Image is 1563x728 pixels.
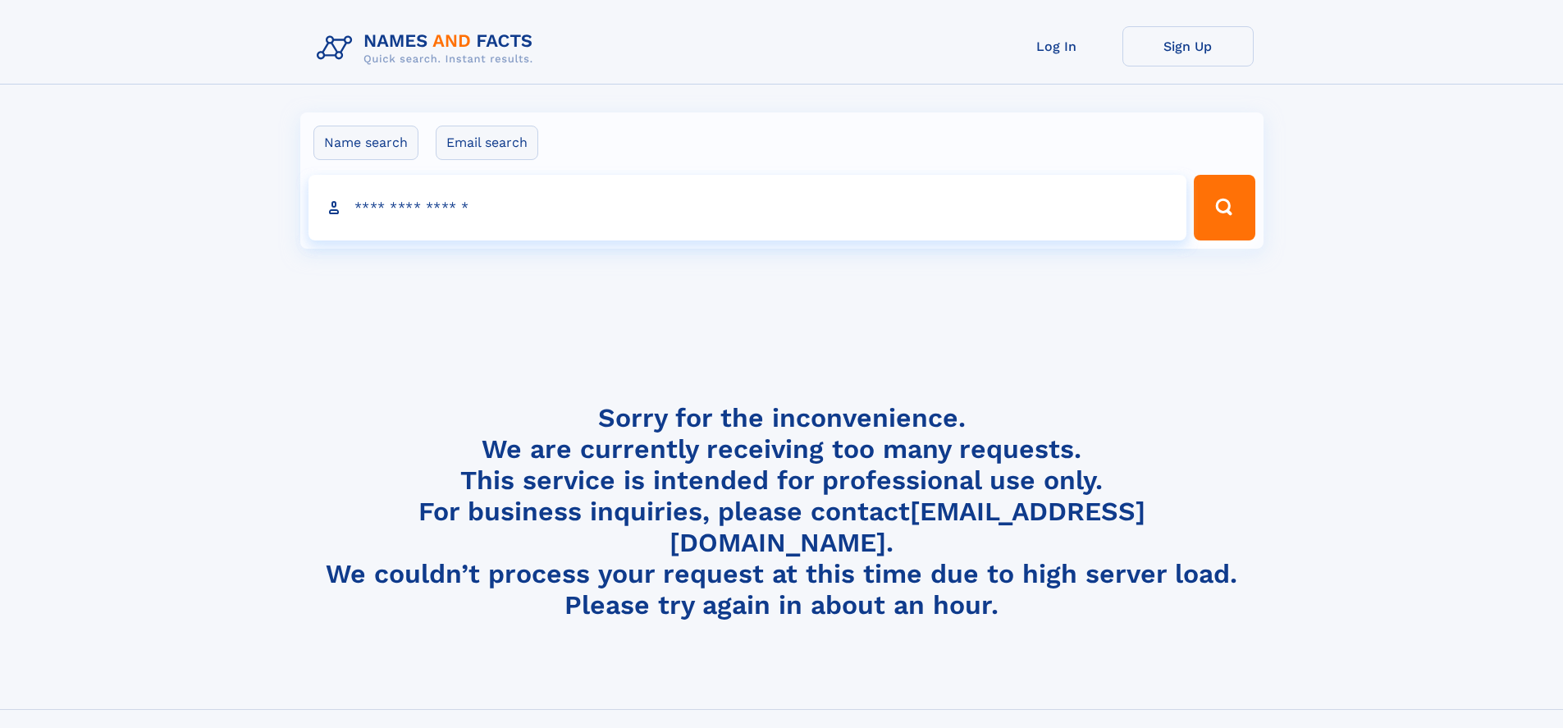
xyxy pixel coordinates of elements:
[1122,26,1254,66] a: Sign Up
[991,26,1122,66] a: Log In
[436,126,538,160] label: Email search
[670,496,1145,558] a: [EMAIL_ADDRESS][DOMAIN_NAME]
[310,26,546,71] img: Logo Names and Facts
[1194,175,1255,240] button: Search Button
[313,126,418,160] label: Name search
[310,402,1254,621] h4: Sorry for the inconvenience. We are currently receiving too many requests. This service is intend...
[308,175,1187,240] input: search input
